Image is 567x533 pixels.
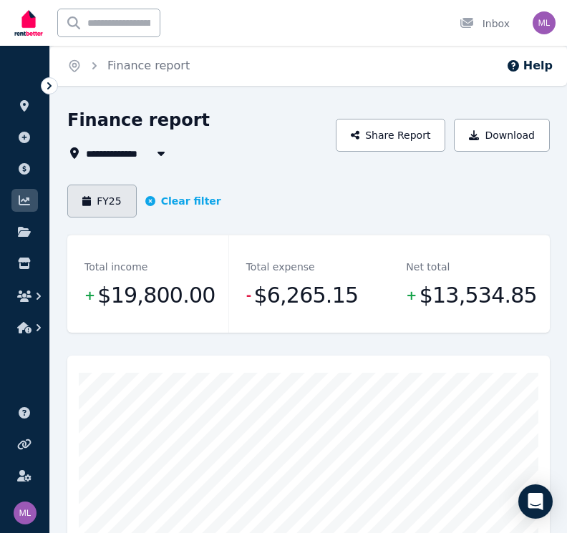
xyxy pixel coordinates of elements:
[460,16,510,31] div: Inbox
[97,281,215,310] span: $19,800.00
[84,258,147,275] dt: Total income
[67,185,137,217] button: FY25
[84,285,94,305] span: +
[50,46,207,86] nav: Breadcrumb
[533,11,556,34] img: Maribel Labog
[107,59,190,72] a: Finance report
[336,119,446,152] button: Share Report
[420,281,537,310] span: $13,534.85
[518,484,553,519] div: Open Intercom Messenger
[454,119,550,152] button: Download
[11,5,46,41] img: RentBetter
[406,258,450,275] dt: Net total
[14,502,37,524] img: Maribel Labog
[246,285,251,305] span: -
[67,109,210,132] h1: Finance report
[506,57,553,74] button: Help
[11,79,57,89] span: ORGANISE
[145,194,221,208] button: Clear filter
[253,281,358,310] span: $6,265.15
[246,258,315,275] dt: Total expense
[406,285,416,305] span: +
